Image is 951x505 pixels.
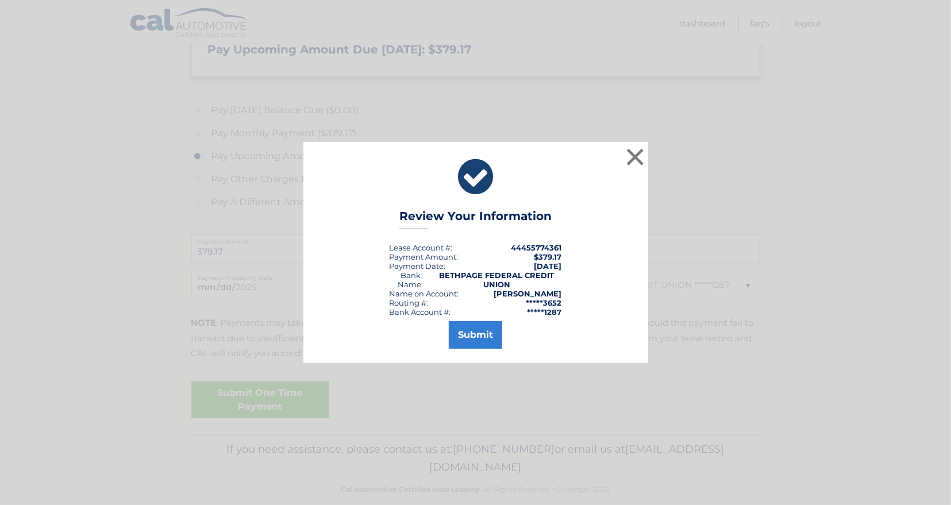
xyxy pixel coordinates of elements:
strong: [PERSON_NAME] [494,289,562,298]
button: × [624,145,647,168]
span: Payment Date [390,261,444,271]
div: Bank Name: [390,271,432,289]
h3: Review Your Information [399,209,552,229]
strong: 44455774361 [511,243,562,252]
span: [DATE] [534,261,562,271]
div: Lease Account #: [390,243,453,252]
span: $379.17 [534,252,562,261]
div: Routing #: [390,298,429,307]
button: Submit [449,321,502,349]
div: Bank Account #: [390,307,451,317]
div: : [390,261,446,271]
div: Name on Account: [390,289,459,298]
strong: BETHPAGE FEDERAL CREDIT UNION [439,271,554,289]
div: Payment Amount: [390,252,459,261]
